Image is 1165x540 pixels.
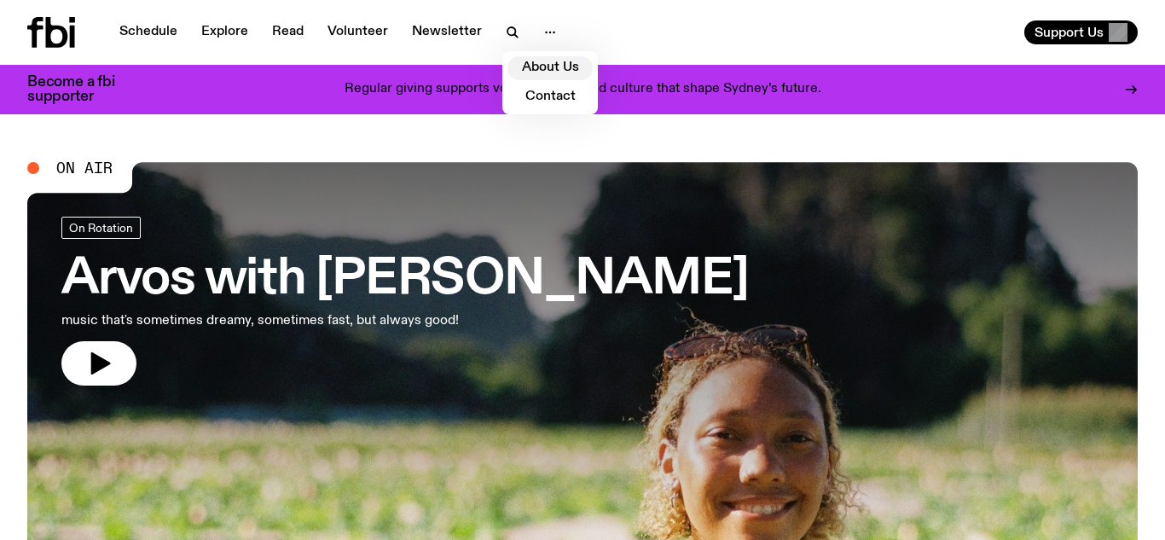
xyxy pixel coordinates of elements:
[1024,20,1138,44] button: Support Us
[507,56,593,80] a: About Us
[61,256,749,304] h3: Arvos with [PERSON_NAME]
[402,20,492,44] a: Newsletter
[61,217,749,386] a: Arvos with [PERSON_NAME]music that's sometimes dreamy, sometimes fast, but always good!
[27,75,136,104] h3: Become a fbi supporter
[69,221,133,234] span: On Rotation
[507,85,593,109] a: Contact
[345,82,821,97] p: Regular giving supports voices, artists, and culture that shape Sydney’s future.
[109,20,188,44] a: Schedule
[56,160,113,176] span: On Air
[1035,25,1104,40] span: Support Us
[317,20,398,44] a: Volunteer
[61,217,141,239] a: On Rotation
[262,20,314,44] a: Read
[191,20,258,44] a: Explore
[61,311,498,331] p: music that's sometimes dreamy, sometimes fast, but always good!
